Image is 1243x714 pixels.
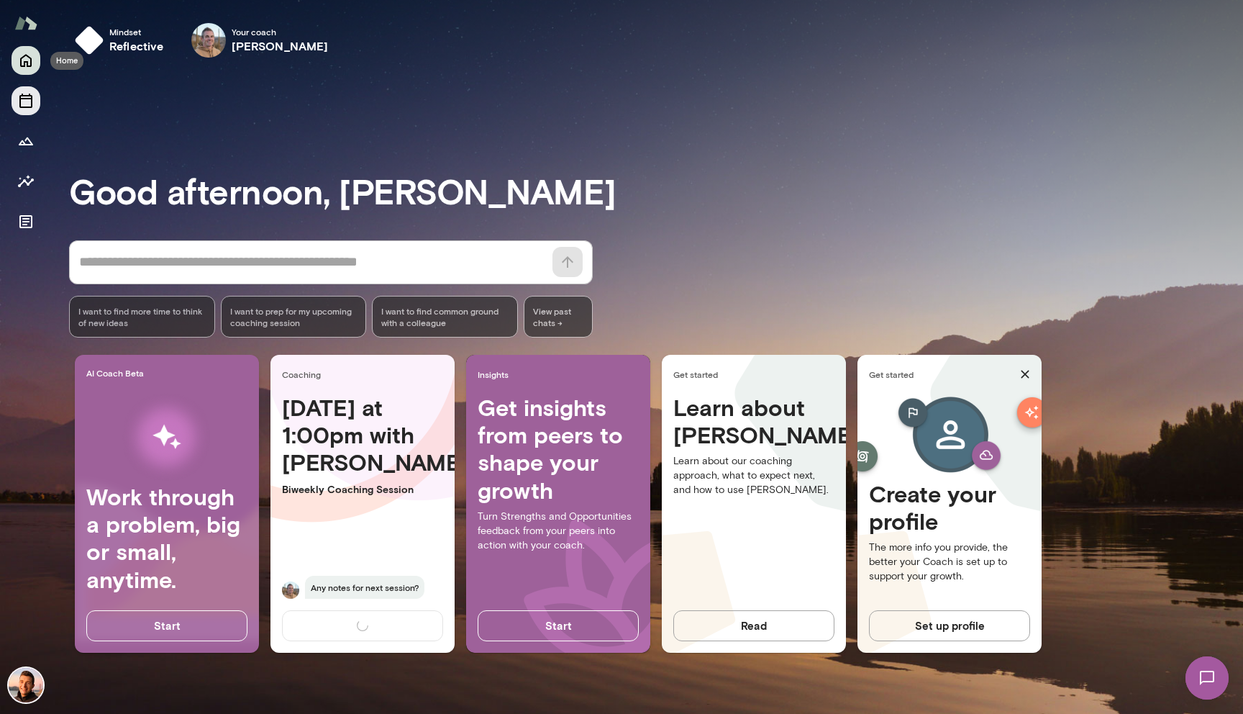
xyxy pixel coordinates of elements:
[478,610,639,641] button: Start
[221,296,367,338] div: I want to prep for my upcoming coaching session
[282,394,443,476] h4: [DATE] at 1:00pm with [PERSON_NAME]
[109,37,164,55] h6: reflective
[103,392,231,483] img: AI Workflows
[12,86,40,115] button: Sessions
[372,296,518,338] div: I want to find common ground with a colleague
[12,127,40,155] button: Growth Plan
[869,610,1030,641] button: Set up profile
[673,369,840,380] span: Get started
[50,52,83,70] div: Home
[191,23,226,58] img: Adam Griffin
[75,26,104,55] img: mindset
[14,9,37,37] img: Mento
[69,17,176,63] button: Mindsetreflective
[869,541,1030,584] p: The more info you provide, the better your Coach is set up to support your growth.
[381,305,509,328] span: I want to find common ground with a colleague
[282,482,443,497] p: Biweekly Coaching Session
[478,369,645,380] span: Insights
[181,17,339,63] div: Adam GriffinYour coach[PERSON_NAME]
[86,483,247,594] h4: Work through a problem, big or small, anytime.
[305,576,424,599] span: Any notes for next session?
[69,296,215,338] div: I want to find more time to think of new ideas
[12,46,40,75] button: Home
[478,394,639,505] h4: Get insights from peers to shape your growth
[12,167,40,196] button: Insights
[12,207,40,236] button: Documents
[673,610,834,641] button: Read
[86,367,253,379] span: AI Coach Beta
[869,480,1030,535] h4: Create your profile
[524,296,593,338] span: View past chats ->
[109,26,164,37] span: Mindset
[232,37,329,55] h6: [PERSON_NAME]
[673,394,834,449] h4: Learn about [PERSON_NAME]
[9,668,43,702] img: Jonas Gebhardt
[230,305,358,328] span: I want to prep for my upcoming coaching session
[282,369,449,380] span: Coaching
[86,610,247,641] button: Start
[478,510,639,553] p: Turn Strengths and Opportunities feedback from your peers into action with your coach.
[673,454,834,497] p: Learn about our coaching approach, what to expect next, and how to use [PERSON_NAME].
[875,394,1024,480] img: Create profile
[69,171,1243,211] h3: Good afternoon, [PERSON_NAME]
[78,305,206,328] span: I want to find more time to think of new ideas
[282,582,299,599] img: Adam
[232,26,329,37] span: Your coach
[869,369,1014,380] span: Get started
